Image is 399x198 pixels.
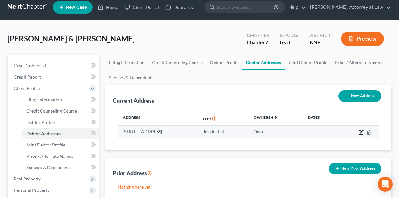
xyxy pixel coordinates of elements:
div: INNB [308,39,331,46]
div: District [308,32,331,39]
span: Case Dashboard [14,63,46,68]
a: Credit Counseling Course [148,55,206,70]
th: Dates [303,111,338,126]
div: Prior Address [113,169,152,177]
span: New Case [66,5,87,10]
th: Type [197,111,249,126]
td: Own [249,126,303,138]
a: Filing Information [21,94,99,105]
a: Case Dashboard [9,60,99,71]
a: Debtor Profile [21,117,99,128]
a: DebtorCC [162,2,198,13]
a: Joint Debtor Profile [285,55,331,70]
span: Personal Property [14,187,50,193]
button: Preview [341,32,384,46]
div: Chapter [247,39,270,46]
a: [PERSON_NAME], Attorney at Law [307,2,391,13]
th: Ownership [249,111,303,126]
span: Debtor Profile [26,119,55,125]
button: New Address [338,90,381,102]
span: Debtor Addresses [26,131,61,136]
span: Real Property [14,176,41,181]
a: Client Portal [121,2,162,13]
div: Current Address [113,97,154,104]
span: 7 [265,39,268,45]
span: Client Profile [14,85,40,91]
a: Credit Counseling Course [21,105,99,117]
td: Residential [197,126,249,138]
a: Debtor Addresses [21,128,99,139]
a: Help [285,2,306,13]
span: Joint Debtor Profile [26,142,65,147]
a: Home [95,2,121,13]
span: Filing Information [26,97,62,102]
a: Debtor Profile [206,55,242,70]
span: [PERSON_NAME] & [PERSON_NAME] [8,34,135,43]
div: Open Intercom Messenger [378,177,393,192]
span: Prior / Alternate Names [26,153,73,159]
a: Debtor Addresses [242,55,285,70]
a: Credit Report [9,71,99,83]
input: Search by name... [217,1,275,13]
div: Lead [280,39,298,46]
div: Status [280,32,298,39]
span: Credit Counseling Course [26,108,77,113]
span: Spouses & Dependents [26,165,71,170]
a: Filing Information [105,55,148,70]
a: Joint Debtor Profile [21,139,99,151]
p: Nothing here yet! [118,184,379,190]
a: Spouses & Dependents [105,70,157,85]
div: Chapter [247,32,270,39]
a: Prior / Alternate Names [21,151,99,162]
a: Prior / Alternate Names [331,55,385,70]
td: [STREET_ADDRESS] [118,126,197,138]
th: Address [118,111,197,126]
span: Credit Report [14,74,41,80]
button: New Prior Address [329,163,381,174]
a: Spouses & Dependents [21,162,99,173]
